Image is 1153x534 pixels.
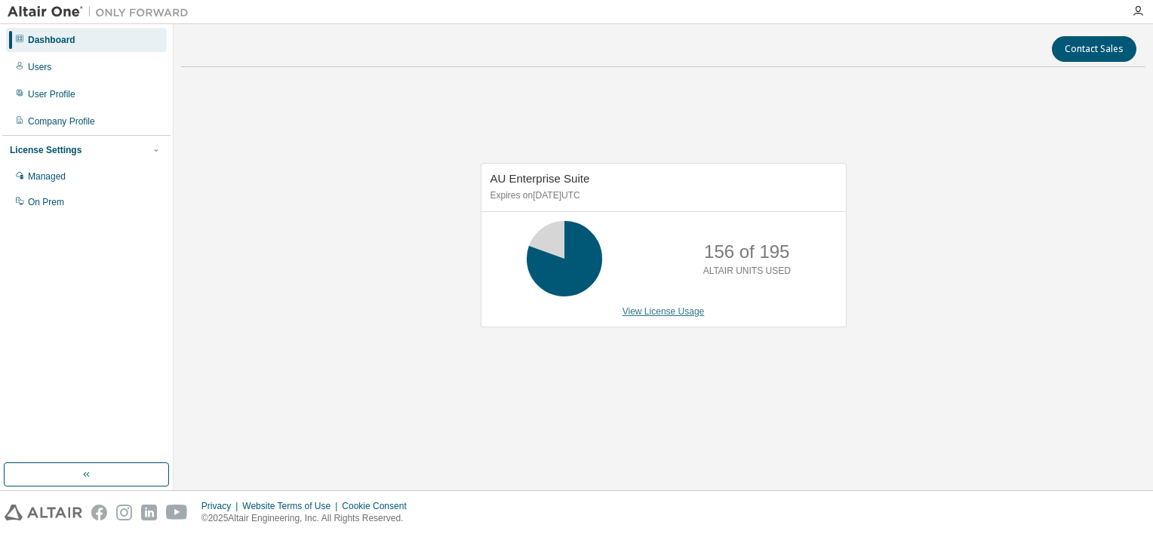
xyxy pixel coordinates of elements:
[91,505,107,520] img: facebook.svg
[28,61,51,73] div: Users
[704,239,789,265] p: 156 of 195
[201,512,416,525] p: © 2025 Altair Engineering, Inc. All Rights Reserved.
[490,172,590,185] span: AU Enterprise Suite
[8,5,196,20] img: Altair One
[116,505,132,520] img: instagram.svg
[166,505,188,520] img: youtube.svg
[141,505,157,520] img: linkedin.svg
[28,115,95,127] div: Company Profile
[703,265,791,278] p: ALTAIR UNITS USED
[5,505,82,520] img: altair_logo.svg
[28,34,75,46] div: Dashboard
[28,196,64,208] div: On Prem
[10,144,81,156] div: License Settings
[28,170,66,183] div: Managed
[490,189,833,202] p: Expires on [DATE] UTC
[242,500,342,512] div: Website Terms of Use
[1052,36,1136,62] button: Contact Sales
[201,500,242,512] div: Privacy
[28,88,75,100] div: User Profile
[623,306,705,317] a: View License Usage
[342,500,415,512] div: Cookie Consent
